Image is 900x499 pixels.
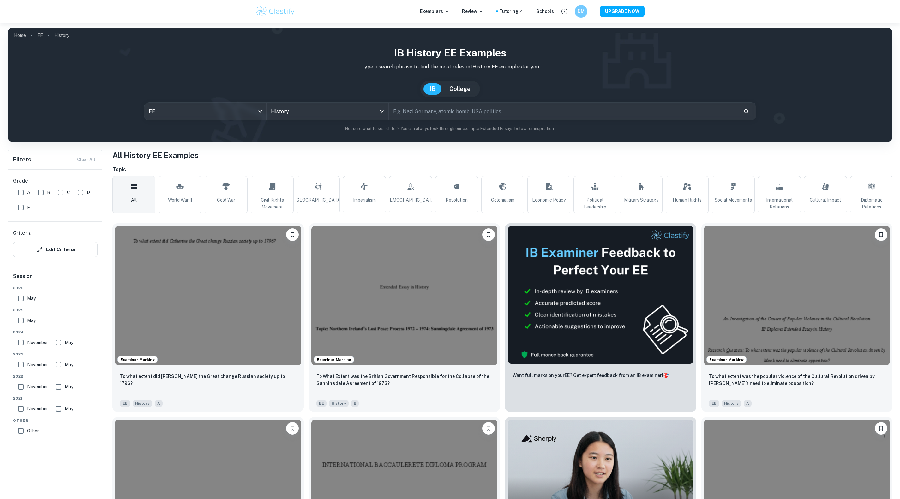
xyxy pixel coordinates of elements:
img: History EE example thumbnail: To What Extent was the British Governmen [311,226,498,365]
button: Open [377,107,386,116]
span: 2026 [13,285,98,291]
span: A [744,400,752,407]
span: Diplomatic Relations [853,197,890,210]
span: Cold War [217,197,235,203]
span: 2023 [13,351,98,357]
button: Bookmark [875,228,887,241]
p: Review [462,8,483,15]
span: 🎯 [663,373,669,378]
h6: Filters [13,155,31,164]
span: 2022 [13,373,98,379]
img: Thumbnail [507,226,694,364]
a: Tutoring [499,8,524,15]
h6: Grade [13,177,98,185]
span: May [27,295,36,302]
span: EE [709,400,719,407]
div: EE [144,103,266,120]
span: November [27,383,48,390]
button: Bookmark [482,422,495,435]
span: A [155,400,163,407]
a: Examiner MarkingBookmarkTo what extent did Catherine the Great change Russian society up to 1796?... [112,223,304,412]
span: November [27,405,48,412]
span: Colonialism [491,197,514,203]
span: Social Movements [715,197,752,203]
p: Not sure what to search for? You can always look through our example Extended Essays below for in... [13,126,887,132]
h6: Session [13,273,98,285]
span: C [67,189,70,196]
span: A [27,189,30,196]
a: Home [14,31,26,40]
span: May [27,317,36,324]
span: World War II [168,197,192,203]
button: Help and Feedback [559,6,570,17]
p: Want full marks on your EE ? Get expert feedback from an IB examiner! [513,372,669,379]
span: Economic Policy [532,197,566,203]
button: Bookmark [482,228,495,241]
span: May [65,339,73,346]
span: May [65,383,73,390]
img: History EE example thumbnail: To what extent was the popular violence [704,226,890,365]
span: D [87,189,90,196]
span: B [47,189,50,196]
span: Examiner Marking [118,357,157,362]
span: E [27,204,30,211]
a: ThumbnailWant full marks on yourEE? Get expert feedback from an IB examiner! [505,223,696,412]
h1: All History EE Examples [112,150,892,161]
span: May [65,361,73,368]
span: International Relations [761,197,798,210]
span: 2021 [13,396,98,401]
button: College [443,83,477,95]
span: Military Strategy [624,197,658,203]
span: Examiner Marking [314,357,354,362]
a: Examiner MarkingBookmarkTo what extent was the popular violence of the Cultural Revolution driven... [701,223,893,412]
span: 2024 [13,329,98,335]
button: Bookmark [875,422,887,435]
h6: DM [578,8,585,15]
button: DM [575,5,587,18]
span: All [131,197,137,203]
p: Exemplars [420,8,449,15]
span: Examiner Marking [707,357,746,362]
span: History [329,400,349,407]
span: B [351,400,359,407]
span: Other [27,427,39,434]
span: Political Leadership [576,197,614,210]
span: [DEMOGRAPHIC_DATA] [385,197,436,203]
button: Edit Criteria [13,242,98,257]
a: Schools [536,8,554,15]
span: Other [13,418,98,423]
span: Civil Rights Movement [254,197,291,210]
p: Type a search phrase to find the most relevant History EE examples for you [13,63,887,71]
img: Clastify logo [255,5,296,18]
img: History EE example thumbnail: To what extent did Catherine the Great c [115,226,301,365]
h6: Criteria [13,229,32,237]
button: IB [423,83,442,95]
span: History [722,400,741,407]
span: [GEOGRAPHIC_DATA] [295,197,342,203]
span: November [27,361,48,368]
p: To what extent did Catherine the Great change Russian society up to 1796? [120,373,296,387]
span: EE [316,400,327,407]
span: Cultural Impact [810,197,841,203]
span: Imperialism [353,197,376,203]
button: Search [741,106,752,117]
h6: Topic [112,166,892,173]
span: May [65,405,73,412]
span: Human Rights [673,197,702,203]
img: profile cover [8,28,892,142]
a: Examiner MarkingBookmarkTo What Extent was the British Government Responsible for the Collapse of... [309,223,500,412]
span: Revolution [446,197,468,203]
p: To What Extent was the British Government Responsible for the Collapse of the Sunningdale Agreeme... [316,373,493,387]
span: History [133,400,152,407]
a: EE [37,31,43,40]
input: E.g. Nazi Germany, atomic bomb, USA politics... [389,103,738,120]
p: History [54,32,69,39]
span: November [27,339,48,346]
p: To what extent was the popular violence of the Cultural Revolution driven by Mao’s need to elimin... [709,373,885,387]
button: Bookmark [286,422,299,435]
button: UPGRADE NOW [600,6,645,17]
button: Bookmark [286,228,299,241]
